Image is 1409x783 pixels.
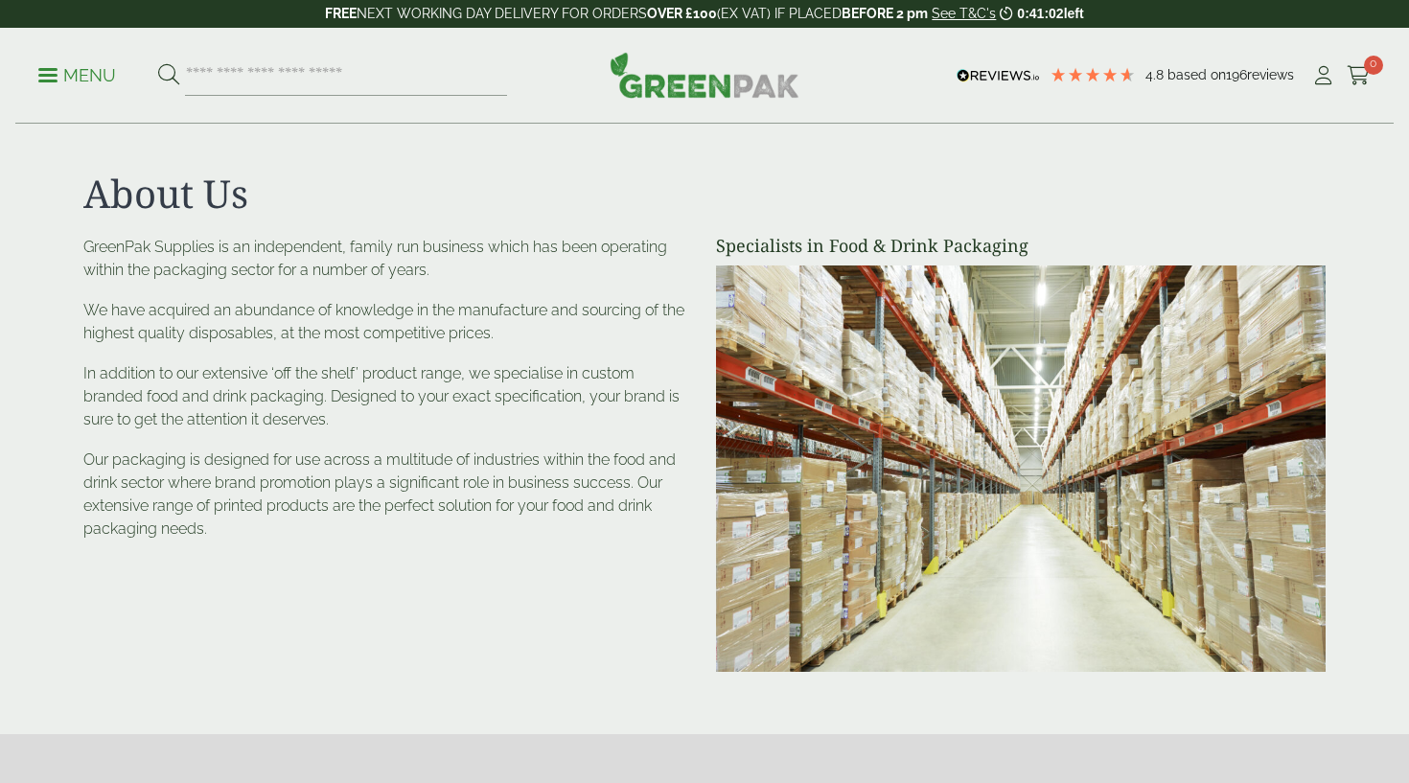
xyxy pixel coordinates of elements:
i: Cart [1347,66,1371,85]
p: We have acquired an abundance of knowledge in the manufacture and sourcing of the highest quality... [83,299,693,345]
span: 4.8 [1145,67,1167,82]
a: Menu [38,64,116,83]
img: GreenPak Supplies [610,52,799,98]
span: Based on [1167,67,1226,82]
strong: OVER £100 [647,6,717,21]
a: 0 [1347,61,1371,90]
span: reviews [1247,67,1294,82]
span: left [1064,6,1084,21]
a: See T&C's [932,6,996,21]
p: In addition to our extensive ‘off the shelf’ product range, we specialise in custom branded food ... [83,362,693,431]
img: REVIEWS.io [957,69,1040,82]
p: Our packaging is designed for use across a multitude of industries within the food and drink sect... [83,449,693,541]
h1: About Us [83,171,1326,217]
div: 4.79 Stars [1050,66,1136,83]
strong: FREE [325,6,357,21]
i: My Account [1311,66,1335,85]
strong: BEFORE 2 pm [842,6,928,21]
span: 0:41:02 [1017,6,1063,21]
p: Menu [38,64,116,87]
h4: Specialists in Food & Drink Packaging [716,236,1326,257]
span: 0 [1364,56,1383,75]
span: 196 [1226,67,1247,82]
p: GreenPak Supplies is an independent, family run business which has been operating within the pack... [83,236,693,282]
